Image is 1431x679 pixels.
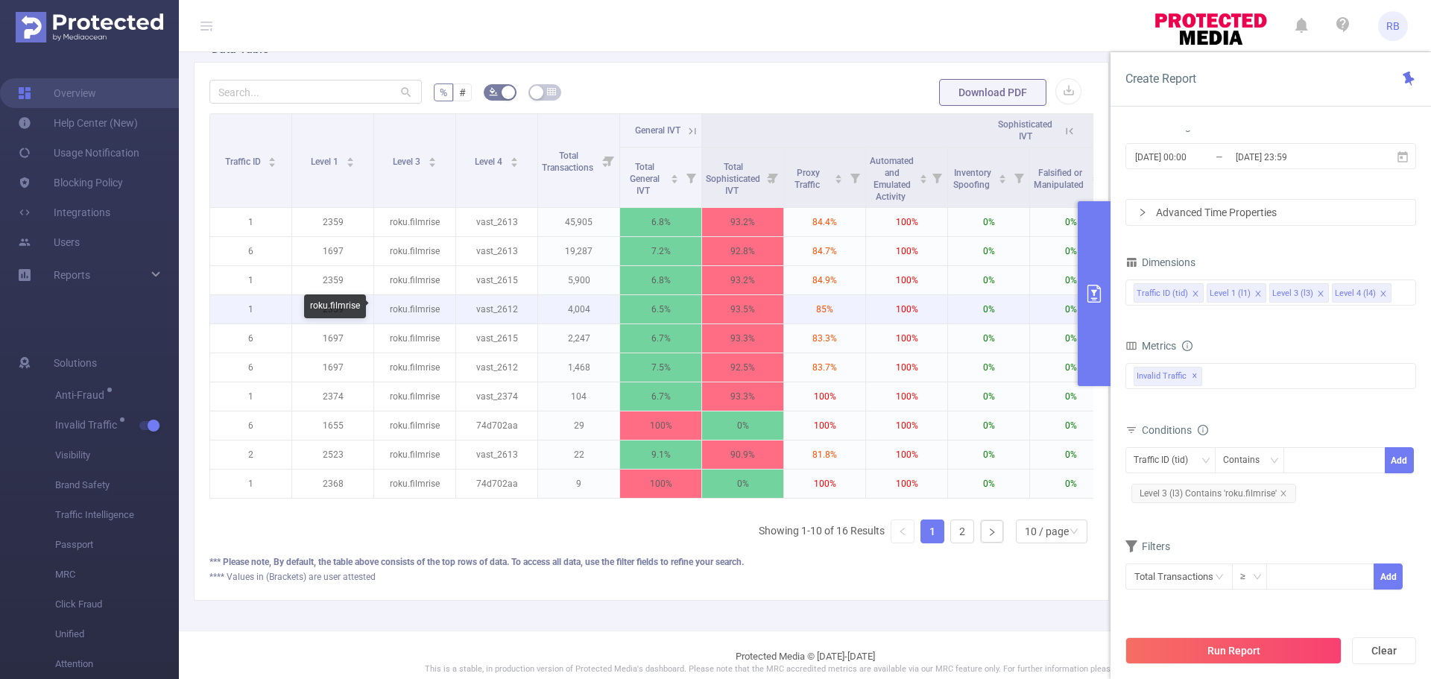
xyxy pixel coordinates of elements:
[374,470,455,498] p: roku.filmrise
[835,172,843,177] i: icon: caret-up
[210,353,291,382] p: 6
[292,208,373,236] p: 2359
[538,324,619,353] p: 2,247
[702,470,783,498] p: 0%
[620,440,701,469] p: 9.1%
[1234,147,1355,167] input: End date
[459,86,466,98] span: #
[866,353,947,382] p: 100%
[1192,367,1198,385] span: ✕
[18,138,139,168] a: Usage Notification
[950,519,974,543] li: 2
[18,198,110,227] a: Integrations
[866,324,947,353] p: 100%
[456,324,537,353] p: vast_2615
[1138,208,1147,217] i: icon: right
[1253,572,1262,583] i: icon: down
[620,324,701,353] p: 6.7%
[428,155,437,164] div: Sort
[456,470,537,498] p: 74d702aa
[784,237,865,265] p: 84.7%
[1126,200,1415,225] div: icon: rightAdvanced Time Properties
[292,440,373,469] p: 2523
[292,324,373,353] p: 1697
[1385,447,1414,473] button: Add
[1008,148,1029,207] i: Filter menu
[292,382,373,411] p: 2374
[54,260,90,290] a: Reports
[538,353,619,382] p: 1,468
[866,208,947,236] p: 100%
[538,382,619,411] p: 104
[1272,284,1313,303] div: Level 3 (l3)
[374,237,455,265] p: roku.filmrise
[702,295,783,323] p: 93.5%
[702,324,783,353] p: 93.3%
[834,172,843,181] div: Sort
[919,172,928,181] div: Sort
[784,411,865,440] p: 100%
[209,555,1093,569] div: *** Please note, By default, the table above consists of the top rows of data. To access all data...
[456,295,537,323] p: vast_2612
[919,172,927,177] i: icon: caret-up
[671,172,679,177] i: icon: caret-up
[1030,382,1111,411] p: 0%
[598,114,619,207] i: Filter menu
[1030,237,1111,265] p: 0%
[1030,295,1111,323] p: 0%
[926,148,947,207] i: Filter menu
[620,295,701,323] p: 6.5%
[1182,341,1192,351] i: icon: info-circle
[784,324,865,353] p: 83.3%
[702,266,783,294] p: 93.2%
[346,155,354,160] i: icon: caret-up
[784,208,865,236] p: 84.4%
[784,382,865,411] p: 100%
[54,269,90,281] span: Reports
[547,87,556,96] i: icon: table
[456,266,537,294] p: vast_2615
[866,382,947,411] p: 100%
[939,79,1046,106] button: Download PDF
[216,663,1394,676] p: This is a stable, in production version of Protected Media's dashboard. Please note that the MRC ...
[538,411,619,440] p: 29
[292,266,373,294] p: 2359
[921,520,944,543] a: 1
[1131,484,1296,503] span: Level 3 (l3) Contains 'roku.filmrise'
[706,162,760,196] span: Total Sophisticated IVT
[1070,527,1078,537] i: icon: down
[951,520,973,543] a: 2
[428,161,436,165] i: icon: caret-down
[1142,424,1208,436] span: Conditions
[844,148,865,207] i: Filter menu
[620,266,701,294] p: 6.8%
[209,570,1093,584] div: **** Values in (Brackets) are user attested
[1192,290,1199,299] i: icon: close
[998,119,1052,142] span: Sophisticated IVT
[16,12,163,42] img: Protected Media
[292,470,373,498] p: 2368
[1125,637,1342,664] button: Run Report
[18,168,123,198] a: Blocking Policy
[456,440,537,469] p: vast_2613
[538,295,619,323] p: 4,004
[1134,448,1198,473] div: Traffic ID (tid)
[702,353,783,382] p: 92.5%
[702,382,783,411] p: 93.3%
[55,649,179,679] span: Attention
[456,237,537,265] p: vast_2613
[866,295,947,323] p: 100%
[374,440,455,469] p: roku.filmrise
[510,155,519,164] div: Sort
[456,353,537,382] p: vast_2612
[210,411,291,440] p: 6
[374,208,455,236] p: roku.filmrise
[953,168,992,190] span: Inventory Spoofing
[18,78,96,108] a: Overview
[55,560,179,590] span: MRC
[1030,440,1111,469] p: 0%
[374,295,455,323] p: roku.filmrise
[988,528,996,537] i: icon: right
[1134,283,1204,303] li: Traffic ID (tid)
[538,237,619,265] p: 19,287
